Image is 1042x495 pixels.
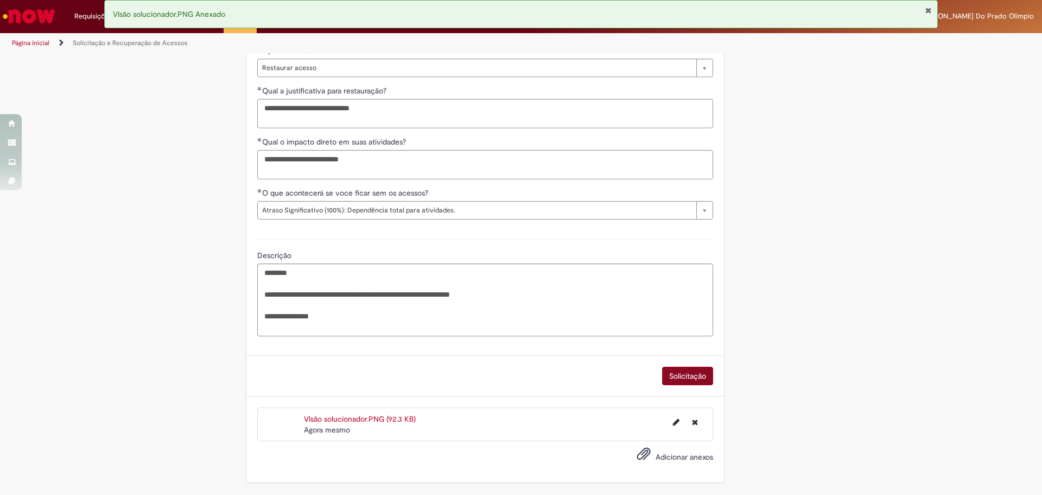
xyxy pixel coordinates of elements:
span: Qual a justificativa para restauração? [262,86,389,96]
button: Fechar Notificação [925,6,932,15]
span: Atraso Significativo (100%): Dependência total para atividades. [262,202,691,219]
span: VIsão solucionador.PNG Anexado [113,9,225,19]
span: Adicionar anexos [656,452,713,462]
ul: Trilhas de página [8,33,687,53]
span: Obrigatório Preenchido [257,86,262,91]
span: Agora mesmo [304,425,350,435]
textarea: Qual a justificativa para restauração? [257,99,713,128]
span: Descrição [257,250,294,260]
button: Adicionar anexos [634,444,653,469]
a: Página inicial [12,39,49,47]
button: Solicitação [662,367,713,385]
textarea: Qual o impacto direto em suas atividades? [257,150,713,179]
img: ServiceNow [1,5,57,27]
span: Restaurar acesso [262,59,691,77]
span: Tipo de acesso [262,46,315,55]
time: 29/09/2025 08:16:23 [304,425,350,435]
span: O que acontecerá se voce ficar sem os acessos? [262,188,430,198]
a: Solicitação e Recuperação de Acessos [73,39,188,47]
button: Editar nome de arquivo VIsão solucionador.PNG [666,413,686,431]
span: Qual o impacto direto em suas atividades? [262,137,408,147]
textarea: Descrição [257,264,713,336]
a: VIsão solucionador.PNG (92.3 KB) [304,414,416,424]
span: Obrigatório Preenchido [257,189,262,193]
span: Requisições [74,11,112,22]
span: [PERSON_NAME] Do Prado Olimpio [919,11,1034,21]
button: Excluir VIsão solucionador.PNG [685,413,704,431]
span: Obrigatório Preenchido [257,137,262,142]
